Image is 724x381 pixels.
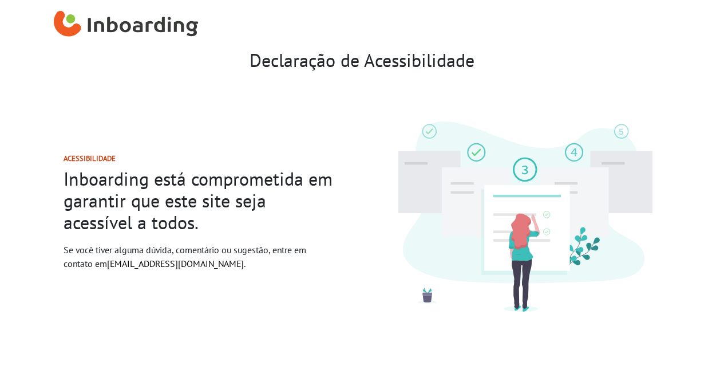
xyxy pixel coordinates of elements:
[64,154,335,163] h1: Acessibilidade
[64,168,335,234] h2: Inboarding está comprometida em garantir que este site seja acessível a todos.
[45,49,680,71] h2: Declaração de Acessibilidade
[54,7,199,42] img: Inboarding Home
[54,5,199,45] a: Inboarding Home Page
[64,243,335,270] p: Se você tiver alguma dúvida, comentário ou sugestão, entre em contato em .
[107,258,244,269] a: [EMAIL_ADDRESS][DOMAIN_NAME]
[371,94,680,339] img: Ilustração da instalação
